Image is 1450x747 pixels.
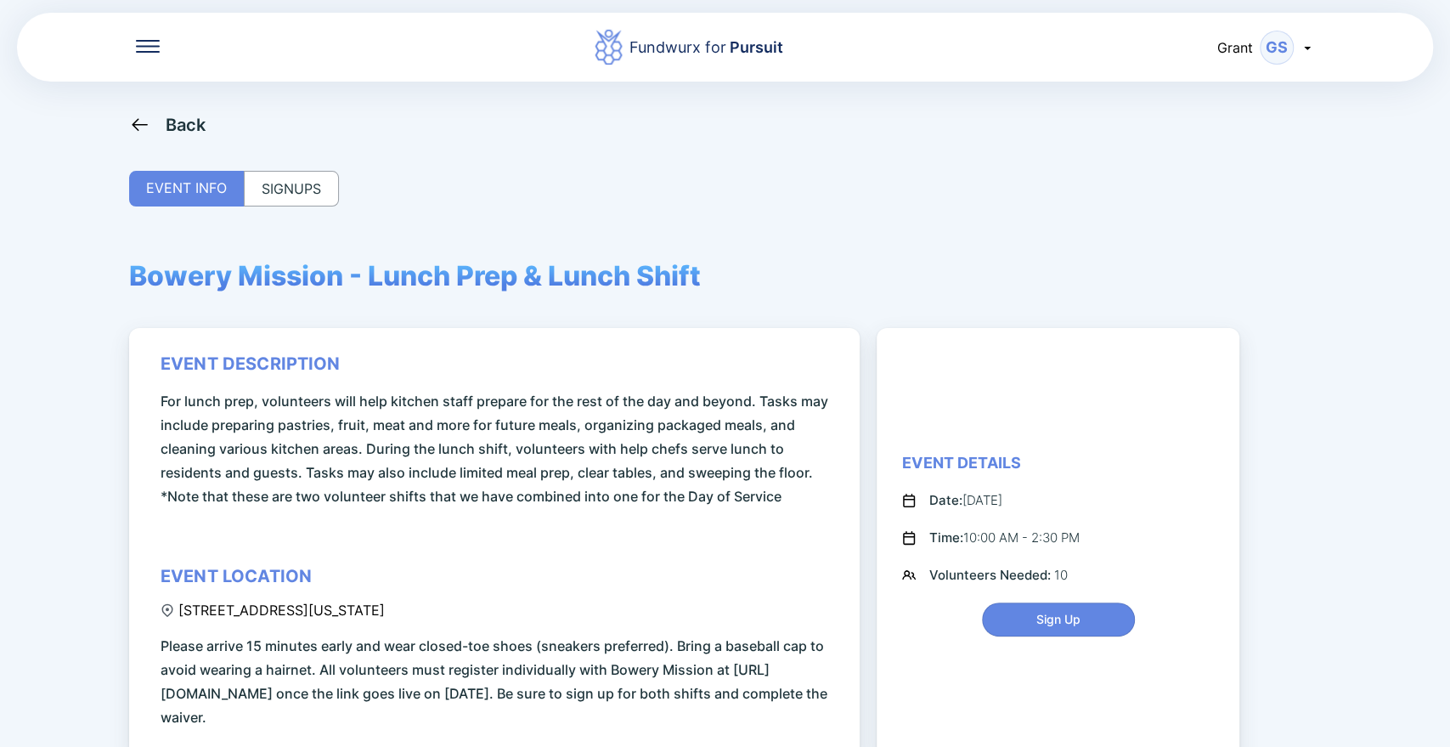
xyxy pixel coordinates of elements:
div: Fundwurx for [629,36,783,59]
span: Time: [929,529,963,546]
span: Pursuit [726,38,783,56]
div: SIGNUPS [244,171,339,207]
span: Sign Up [1036,611,1080,628]
div: event location [161,566,312,586]
span: Please arrive 15 minutes early and wear closed-toe shoes (sneakers preferred). Bring a baseball c... [161,634,834,729]
div: [STREET_ADDRESS][US_STATE] [161,602,385,619]
div: EVENT INFO [129,171,244,207]
button: Sign Up [982,603,1135,637]
div: GS [1260,31,1294,65]
div: Back [166,115,206,135]
span: Grant [1217,39,1253,56]
span: For lunch prep, volunteers will help kitchen staff prepare for the rest of the day and beyond. Ta... [161,389,834,508]
span: Volunteers Needed: [929,567,1054,583]
div: 10 [929,565,1068,586]
div: 10:00 AM - 2:30 PM [929,528,1080,548]
div: [DATE] [929,490,1002,511]
span: Bowery Mission - Lunch Prep & Lunch Shift [129,259,701,292]
div: Event Details [902,453,1021,473]
span: Date: [929,492,962,508]
div: event description [161,354,341,374]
